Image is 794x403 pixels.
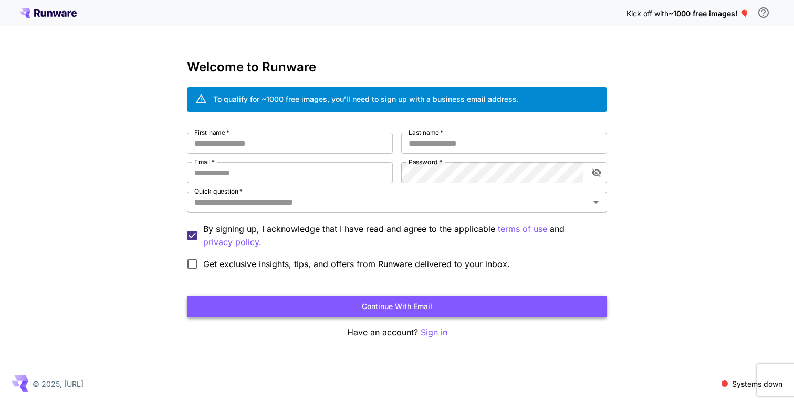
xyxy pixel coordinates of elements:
button: Open [589,195,603,209]
span: Get exclusive insights, tips, and offers from Runware delivered to your inbox. [203,258,510,270]
label: Quick question [194,187,243,196]
label: First name [194,128,229,137]
p: Systems down [732,378,782,389]
label: Password [409,157,442,166]
div: To qualify for ~1000 free images, you’ll need to sign up with a business email address. [213,93,519,104]
h3: Welcome to Runware [187,60,607,75]
p: privacy policy. [203,236,262,249]
p: Have an account? [187,326,607,339]
span: Kick off with [626,9,668,18]
button: By signing up, I acknowledge that I have read and agree to the applicable terms of use and [203,236,262,249]
p: By signing up, I acknowledge that I have read and agree to the applicable and [203,222,599,249]
button: Continue with email [187,296,607,317]
button: By signing up, I acknowledge that I have read and agree to the applicable and privacy policy. [498,222,547,236]
label: Last name [409,128,443,137]
label: Email [194,157,215,166]
button: toggle password visibility [587,163,606,182]
button: In order to qualify for free credit, you need to sign up with a business email address and click ... [753,2,774,23]
p: terms of use [498,222,547,236]
p: © 2025, [URL] [33,378,83,389]
button: Sign in [421,326,447,339]
span: ~1000 free images! 🎈 [668,9,749,18]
